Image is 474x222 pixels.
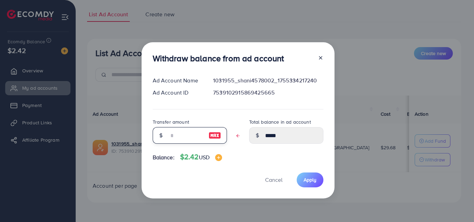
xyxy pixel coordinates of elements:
[208,89,329,97] div: 7539102915869425665
[297,172,323,187] button: Apply
[445,191,469,217] iframe: Chat
[256,172,291,187] button: Cancel
[209,131,221,140] img: image
[199,153,210,161] span: USD
[153,153,175,161] span: Balance:
[153,118,189,125] label: Transfer amount
[304,176,316,183] span: Apply
[265,176,282,184] span: Cancel
[180,153,222,161] h4: $2.42
[147,89,208,97] div: Ad Account ID
[147,77,208,85] div: Ad Account Name
[153,53,284,63] h3: Withdraw balance from ad account
[249,118,311,125] label: Total balance in ad account
[208,77,329,85] div: 1031955_shani4578002_1755334217240
[215,154,222,161] img: image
